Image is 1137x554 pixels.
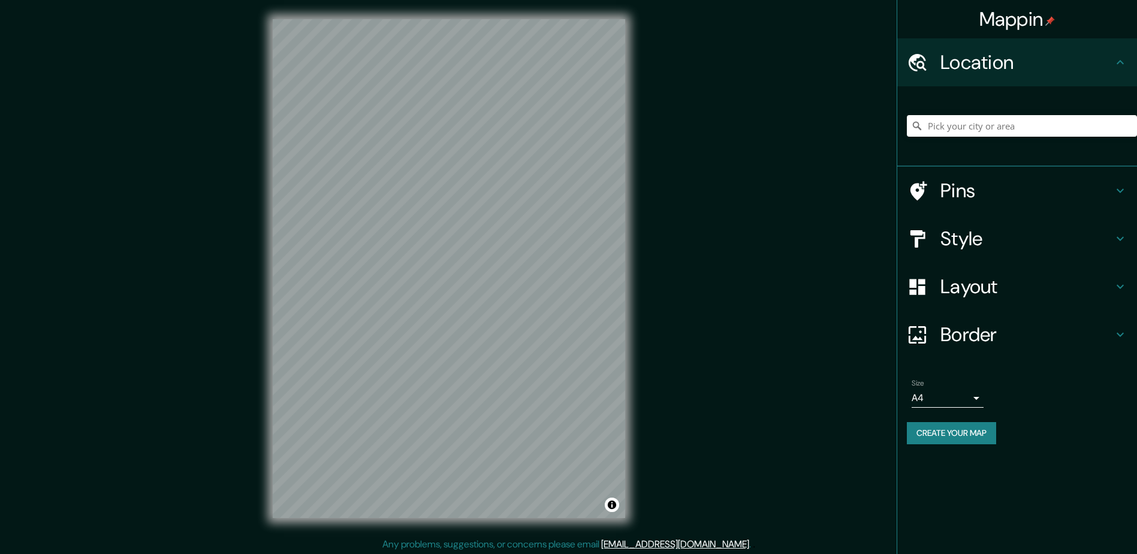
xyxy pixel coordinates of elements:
a: [EMAIL_ADDRESS][DOMAIN_NAME] [601,538,749,550]
div: . [751,537,753,552]
div: Pins [897,167,1137,215]
input: Pick your city or area [907,115,1137,137]
label: Size [912,378,924,389]
button: Toggle attribution [605,498,619,512]
h4: Layout [940,275,1113,299]
h4: Mappin [979,7,1055,31]
div: Layout [897,263,1137,311]
div: Style [897,215,1137,263]
div: Location [897,38,1137,86]
div: Border [897,311,1137,359]
h4: Location [940,50,1113,74]
h4: Style [940,227,1113,251]
p: Any problems, suggestions, or concerns please email . [382,537,751,552]
h4: Border [940,323,1113,347]
img: pin-icon.png [1045,16,1055,26]
h4: Pins [940,179,1113,203]
div: . [753,537,755,552]
div: A4 [912,389,984,408]
canvas: Map [273,19,625,518]
button: Create your map [907,422,996,444]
